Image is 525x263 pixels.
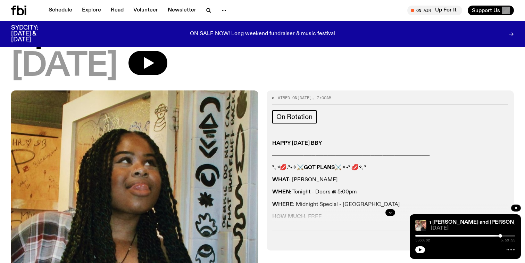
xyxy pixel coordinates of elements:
[78,6,105,15] a: Explore
[107,6,128,15] a: Read
[272,189,290,195] strong: WHEN
[164,6,200,15] a: Newsletter
[431,226,515,231] span: [DATE]
[415,239,430,242] span: 5:06:02
[472,7,500,14] span: Support Us
[312,95,331,101] span: , 7:00am
[272,110,317,123] a: On Rotation
[407,6,462,15] button: On AirUp For It
[190,31,335,37] p: ON SALE NOW! Long weekend fundraiser & music festival
[272,141,322,146] strong: HAPPY [DATE] BBY
[44,6,76,15] a: Schedule
[272,177,508,183] p: : [PERSON_NAME]
[272,152,508,159] p: ────────────────────────────────────────
[304,165,335,170] strong: GOT PLANS
[278,95,297,101] span: Aired on
[11,51,117,82] span: [DATE]
[468,6,514,15] button: Support Us
[272,189,508,196] p: : Tonight - Doors @ 5:00pm
[276,113,312,121] span: On Rotation
[297,95,312,101] span: [DATE]
[501,239,515,242] span: 5:59:55
[272,177,289,183] strong: WHAT
[129,6,162,15] a: Volunteer
[415,220,426,231] img: Two girls take a selfie. Girl on the right wears a baseball cap and wearing a black hoodie. Girl ...
[11,17,514,48] h1: Up For It
[272,165,508,171] p: °｡༄💋.°˖✧⚔ ⚔✧˖°.💋༄｡°
[11,25,56,43] h3: SYDCITY: [DATE] & [DATE]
